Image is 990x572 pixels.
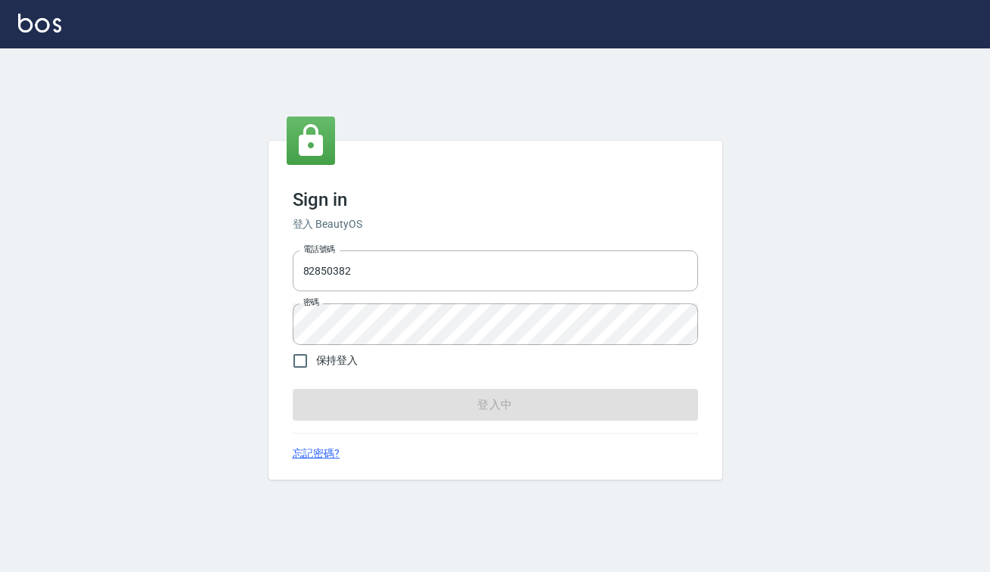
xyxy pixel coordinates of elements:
img: Logo [18,14,61,33]
h3: Sign in [293,189,698,210]
a: 忘記密碼? [293,446,340,462]
label: 密碼 [303,297,319,308]
span: 保持登入 [316,353,358,368]
label: 電話號碼 [303,244,335,255]
h6: 登入 BeautyOS [293,216,698,232]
